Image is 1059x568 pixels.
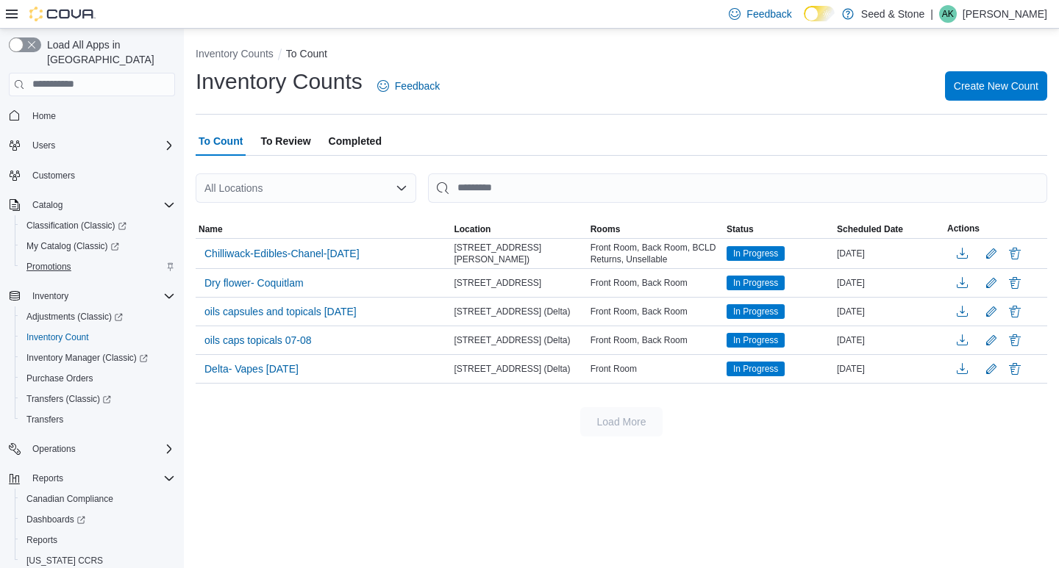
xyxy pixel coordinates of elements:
[26,414,63,425] span: Transfers
[947,223,980,234] span: Actions
[32,472,63,484] span: Reports
[454,306,570,317] span: [STREET_ADDRESS] (Delta)
[954,79,1038,93] span: Create New Count
[21,411,69,428] a: Transfers
[41,37,175,67] span: Load All Apps in [GEOGRAPHIC_DATA]
[26,470,69,487] button: Reports
[724,220,834,238] button: Status
[834,331,944,349] div: [DATE]
[21,258,77,276] a: Promotions
[15,530,181,550] button: Reports
[942,5,954,23] span: AK
[733,334,778,347] span: In Progress
[21,308,175,326] span: Adjustments (Classic)
[26,220,126,231] span: Classification (Classic)
[26,261,71,273] span: Promotions
[939,5,957,23] div: Arun Kumar
[199,272,310,294] button: Dry flower- Coquitlam
[199,223,223,235] span: Name
[32,199,63,211] span: Catalog
[204,362,299,376] span: Delta- Vapes [DATE]
[1006,245,1024,262] button: Delete
[861,5,924,23] p: Seed & Stone
[204,246,360,261] span: Chilliwack-Edibles-Chanel-[DATE]
[588,220,724,238] button: Rooms
[588,239,724,268] div: Front Room, Back Room, BCLD Returns, Unsellable
[26,311,123,323] span: Adjustments (Classic)
[196,220,451,238] button: Name
[15,509,181,530] a: Dashboards
[26,373,93,384] span: Purchase Orders
[834,303,944,320] div: [DATE]
[21,258,175,276] span: Promotions
[983,272,1000,294] button: Edit count details
[588,360,724,378] div: Front Room
[32,140,55,151] span: Users
[15,306,181,327] a: Adjustments (Classic)
[3,439,181,459] button: Operations
[3,165,181,186] button: Customers
[591,223,621,235] span: Rooms
[21,370,175,387] span: Purchase Orders
[15,236,181,256] a: My Catalog (Classic)
[329,126,382,156] span: Completed
[15,389,181,409] a: Transfers (Classic)
[983,329,1000,351] button: Edit count details
[26,514,85,525] span: Dashboards
[983,301,1000,323] button: Edit count details
[3,195,181,215] button: Catalog
[196,46,1047,64] nav: An example of EuiBreadcrumbs
[26,440,175,458] span: Operations
[196,48,274,60] button: Inventory Counts
[428,173,1047,203] input: This is a search bar. After typing your query, hit enter to filter the results lower in the page.
[26,555,103,567] span: [US_STATE] CCRS
[727,304,785,319] span: In Progress
[371,71,446,101] a: Feedback
[21,531,175,549] span: Reports
[26,331,89,343] span: Inventory Count
[21,390,175,408] span: Transfers (Classic)
[454,363,570,375] span: [STREET_ADDRESS] (Delta)
[26,470,175,487] span: Reports
[727,223,754,235] span: Status
[21,217,175,234] span: Classification (Classic)
[588,303,724,320] div: Front Room, Back Room
[26,493,113,505] span: Canadian Compliance
[286,48,327,60] button: To Count
[454,223,491,235] span: Location
[32,290,68,302] span: Inventory
[3,135,181,156] button: Users
[3,286,181,306] button: Inventory
[454,277,541,289] span: [STREET_ADDRESS]
[588,331,724,349] div: Front Room, Back Room
[21,511,91,528] a: Dashboards
[15,348,181,368] a: Inventory Manager (Classic)
[945,71,1047,101] button: Create New Count
[204,333,312,348] span: oils caps topicals 07-08
[26,352,148,364] span: Inventory Manager (Classic)
[727,276,785,290] span: In Progress
[837,223,903,235] span: Scheduled Date
[21,237,175,255] span: My Catalog (Classic)
[396,182,407,194] button: Open list of options
[32,110,56,122] span: Home
[395,79,440,93] span: Feedback
[26,196,175,214] span: Catalog
[733,362,778,375] span: In Progress
[15,327,181,348] button: Inventory Count
[21,370,99,387] a: Purchase Orders
[26,137,175,154] span: Users
[21,511,175,528] span: Dashboards
[204,304,357,319] span: oils capsules and topicals [DATE]
[733,276,778,290] span: In Progress
[1006,331,1024,349] button: Delete
[746,7,791,21] span: Feedback
[983,358,1000,380] button: Edit count details
[1006,360,1024,378] button: Delete
[26,287,74,305] button: Inventory
[804,6,835,21] input: Dark Mode
[26,393,111,405] span: Transfers (Classic)
[3,105,181,126] button: Home
[29,7,96,21] img: Cova
[26,167,81,184] a: Customers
